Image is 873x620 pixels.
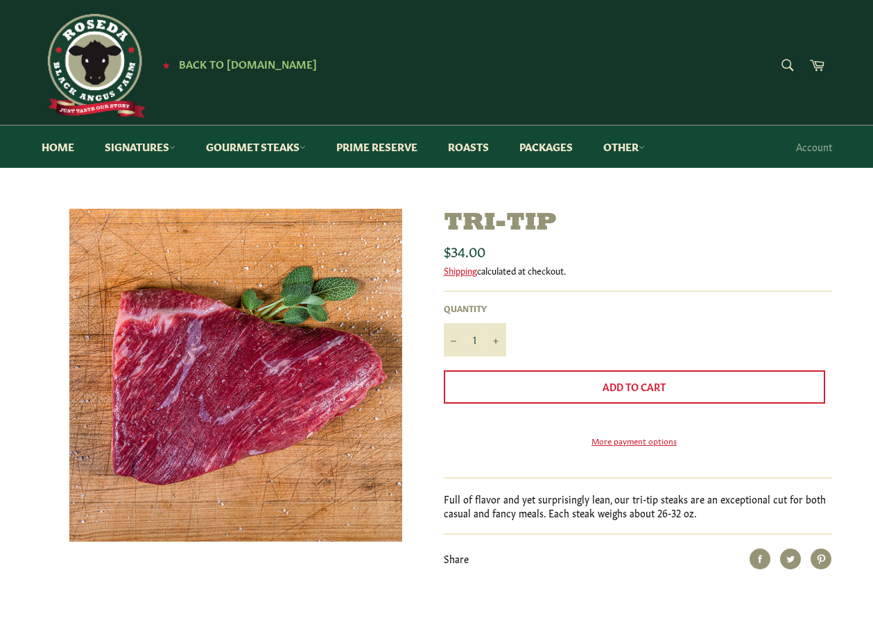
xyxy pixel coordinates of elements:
a: Shipping [444,264,477,277]
a: Prime Reserve [322,126,431,168]
a: More payment options [444,435,825,447]
label: Quantity [444,302,506,314]
img: Roseda Beef [42,14,146,118]
a: Other [589,126,659,168]
a: Home [28,126,88,168]
a: ★ Back to [DOMAIN_NAME] [155,59,317,70]
div: calculated at checkout. [444,264,832,277]
span: Add to Cart [603,379,666,393]
img: Tri-Tip [69,209,402,542]
a: Gourmet Steaks [192,126,320,168]
a: Packages [505,126,587,168]
span: Back to [DOMAIN_NAME] [179,56,317,71]
p: Full of flavor and yet surprisingly lean, our tri-tip steaks are an exceptional cut for both casu... [444,492,832,519]
span: Share [444,551,469,565]
button: Reduce item quantity by one [444,323,465,356]
span: $34.00 [444,241,485,260]
a: Roasts [434,126,503,168]
button: Increase item quantity by one [485,323,506,356]
a: Account [789,126,839,167]
h1: Tri-Tip [444,209,832,239]
span: ★ [162,59,170,70]
button: Add to Cart [444,370,825,404]
a: Signatures [91,126,189,168]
